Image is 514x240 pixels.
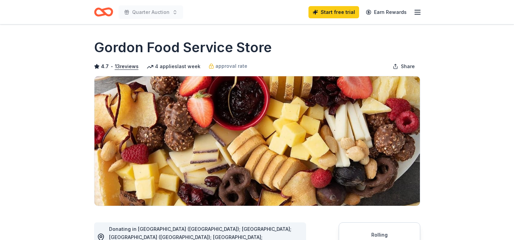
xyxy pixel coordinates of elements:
[110,64,113,69] span: •
[119,5,183,19] button: Quarter Auction
[209,62,247,70] a: approval rate
[94,38,272,57] h1: Gordon Food Service Store
[115,62,139,71] button: 13reviews
[147,62,200,71] div: 4 applies last week
[401,62,415,71] span: Share
[362,6,411,18] a: Earn Rewards
[387,60,420,73] button: Share
[132,8,170,16] span: Quarter Auction
[215,62,247,70] span: approval rate
[101,62,109,71] span: 4.7
[347,231,412,239] div: Rolling
[94,4,113,20] a: Home
[94,76,420,206] img: Image for Gordon Food Service Store
[308,6,359,18] a: Start free trial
